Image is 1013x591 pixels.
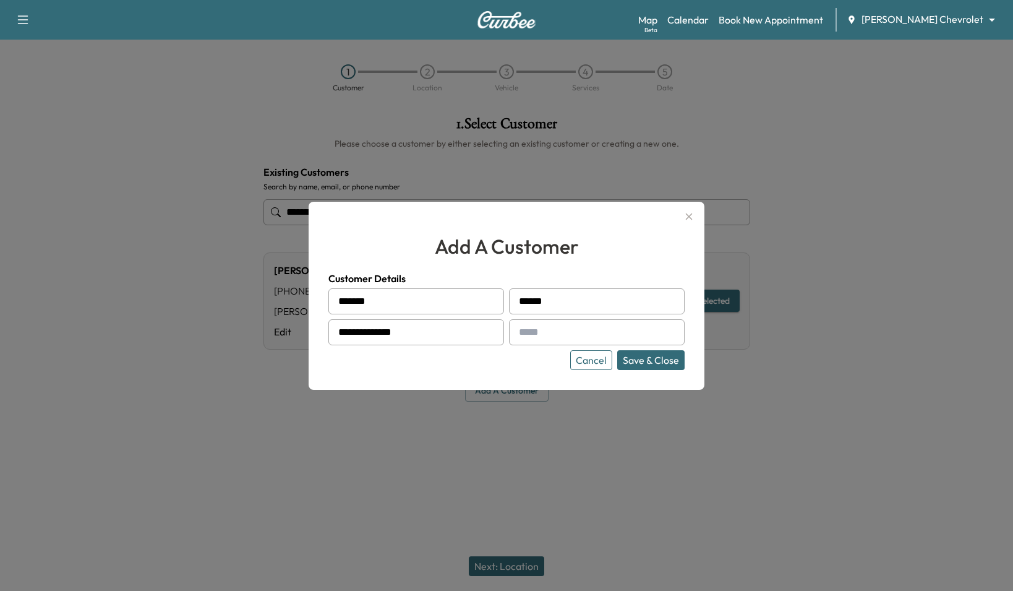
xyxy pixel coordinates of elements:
a: Calendar [667,12,709,27]
a: MapBeta [638,12,657,27]
button: Cancel [570,350,612,370]
span: [PERSON_NAME] Chevrolet [861,12,983,27]
h2: add a customer [328,231,685,261]
h4: Customer Details [328,271,685,286]
button: Save & Close [617,350,685,370]
img: Curbee Logo [477,11,536,28]
div: Beta [644,25,657,35]
a: Book New Appointment [719,12,823,27]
